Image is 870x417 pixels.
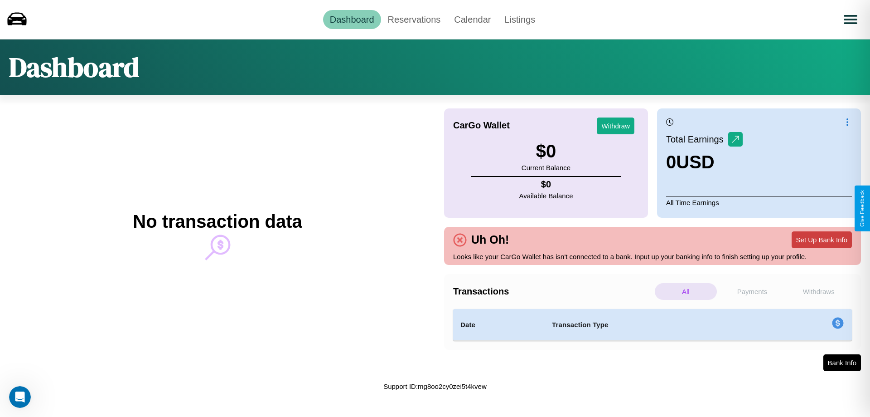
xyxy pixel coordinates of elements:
[597,118,634,134] button: Withdraw
[552,319,758,330] h4: Transaction Type
[381,10,448,29] a: Reservations
[666,196,852,209] p: All Time Earnings
[792,231,852,248] button: Set Up Bank Info
[519,179,573,190] h4: $ 0
[666,131,728,147] p: Total Earnings
[453,120,510,131] h4: CarGo Wallet
[467,233,513,246] h4: Uh Oh!
[519,190,573,202] p: Available Balance
[838,7,863,32] button: Open menu
[453,250,852,263] p: Looks like your CarGo Wallet has isn't connected to a bank. Input up your banking info to finish ...
[859,190,865,227] div: Give Feedback
[9,49,139,86] h1: Dashboard
[460,319,537,330] h4: Date
[823,354,861,371] button: Bank Info
[453,309,852,341] table: simple table
[323,10,381,29] a: Dashboard
[522,141,570,162] h3: $ 0
[447,10,498,29] a: Calendar
[9,386,31,408] iframe: Intercom live chat
[133,211,302,232] h2: No transaction data
[666,152,743,172] h3: 0 USD
[788,283,850,300] p: Withdraws
[453,286,652,297] h4: Transactions
[522,162,570,174] p: Current Balance
[655,283,717,300] p: All
[721,283,783,300] p: Payments
[383,380,487,392] p: Support ID: mg8oo2cy0zei5t4kvew
[498,10,542,29] a: Listings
